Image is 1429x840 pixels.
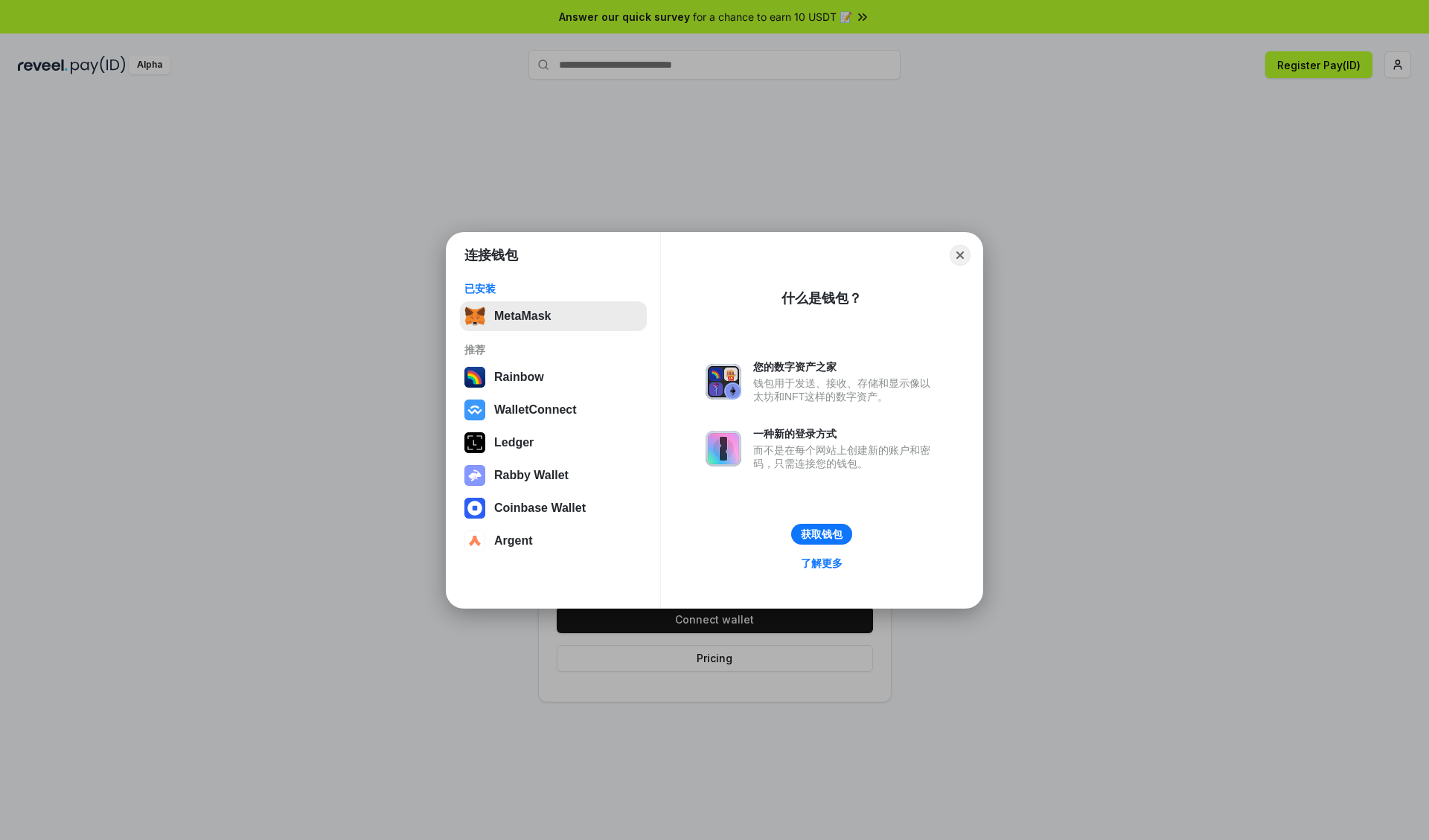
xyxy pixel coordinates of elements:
[464,343,642,356] div: 推荐
[753,443,938,470] div: 而不是在每个网站上创建新的账户和密码，只需连接您的钱包。
[494,403,577,417] div: WalletConnect
[460,461,647,490] button: Rabby Wallet
[706,364,741,400] img: svg+xml,%3Csvg%20xmlns%3D%22http%3A%2F%2Fwww.w3.org%2F2000%2Fsvg%22%20fill%3D%22none%22%20viewBox...
[494,469,569,482] div: Rabby Wallet
[706,431,741,467] img: svg+xml,%3Csvg%20xmlns%3D%22http%3A%2F%2Fwww.w3.org%2F2000%2Fsvg%22%20fill%3D%22none%22%20viewBox...
[494,436,534,449] div: Ledger
[753,360,938,373] div: 您的数字资产之家
[494,310,551,323] div: MetaMask
[494,534,533,548] div: Argent
[460,428,647,458] button: Ledger
[464,306,485,327] img: svg+xml,%3Csvg%20fill%3D%22none%22%20height%3D%2233%22%20viewBox%3D%220%200%2035%2033%22%20width%...
[464,400,485,420] img: svg+xml,%3Csvg%20width%3D%2228%22%20height%3D%2228%22%20viewBox%3D%220%200%2028%2028%22%20fill%3D...
[753,427,938,440] div: 一种新的登录方式
[460,526,647,556] button: Argent
[950,245,971,266] button: Close
[464,282,642,295] div: 已安装
[801,528,843,541] div: 获取钱包
[460,301,647,331] button: MetaMask
[464,465,485,486] img: svg+xml,%3Csvg%20xmlns%3D%22http%3A%2F%2Fwww.w3.org%2F2000%2Fsvg%22%20fill%3D%22none%22%20viewBox...
[460,395,647,425] button: WalletConnect
[464,498,485,519] img: svg+xml,%3Csvg%20width%3D%2228%22%20height%3D%2228%22%20viewBox%3D%220%200%2028%2028%22%20fill%3D...
[460,362,647,392] button: Rainbow
[464,246,518,264] h1: 连接钱包
[494,371,544,384] div: Rainbow
[464,432,485,453] img: svg+xml,%3Csvg%20xmlns%3D%22http%3A%2F%2Fwww.w3.org%2F2000%2Fsvg%22%20width%3D%2228%22%20height%3...
[494,501,586,515] div: Coinbase Wallet
[460,493,647,523] button: Coinbase Wallet
[464,367,485,388] img: svg+xml,%3Csvg%20width%3D%22120%22%20height%3D%22120%22%20viewBox%3D%220%200%20120%20120%22%20fil...
[801,557,843,570] div: 了解更多
[781,289,862,307] div: 什么是钱包？
[464,530,485,551] img: svg+xml,%3Csvg%20width%3D%2228%22%20height%3D%2228%22%20viewBox%3D%220%200%2028%2028%22%20fill%3D...
[791,524,852,545] button: 获取钱包
[753,376,938,403] div: 钱包用于发送、接收、存储和显示像以太坊和NFT这样的数字资产。
[792,554,851,573] a: 了解更多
